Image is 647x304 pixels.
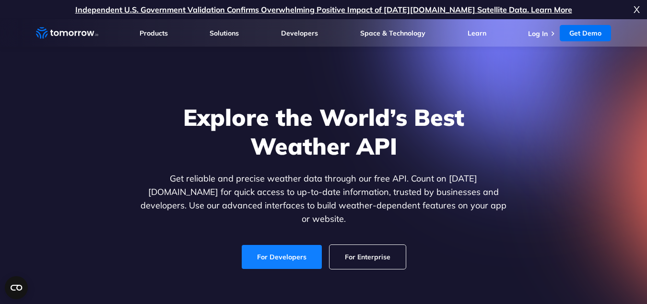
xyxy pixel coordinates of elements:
[36,26,98,40] a: Home link
[139,103,509,160] h1: Explore the World’s Best Weather API
[329,245,406,269] a: For Enterprise
[5,276,28,299] button: Open CMP widget
[140,29,168,37] a: Products
[281,29,318,37] a: Developers
[468,29,486,37] a: Learn
[242,245,322,269] a: For Developers
[360,29,425,37] a: Space & Technology
[75,5,572,14] a: Independent U.S. Government Validation Confirms Overwhelming Positive Impact of [DATE][DOMAIN_NAM...
[139,172,509,226] p: Get reliable and precise weather data through our free API. Count on [DATE][DOMAIN_NAME] for quic...
[210,29,239,37] a: Solutions
[528,29,548,38] a: Log In
[560,25,611,41] a: Get Demo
